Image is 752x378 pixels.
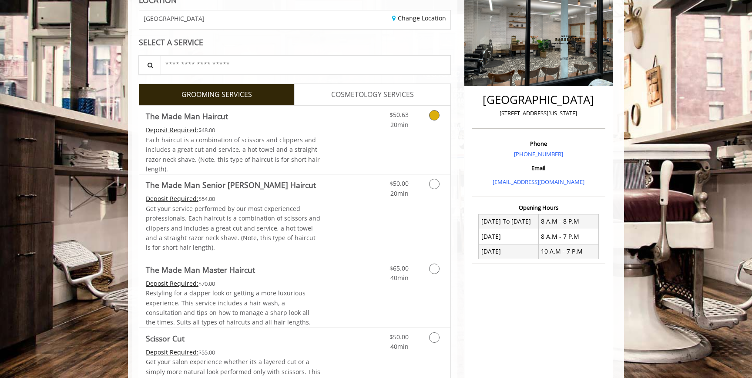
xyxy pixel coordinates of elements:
td: [DATE] [479,244,539,259]
button: Service Search [138,55,161,75]
span: 20min [390,189,409,197]
h3: Email [474,165,603,171]
span: Each haircut is a combination of scissors and clippers and includes a great cut and service, a ho... [146,136,320,173]
h2: [GEOGRAPHIC_DATA] [474,94,603,106]
span: $65.00 [389,264,409,272]
b: The Made Man Master Haircut [146,264,255,276]
div: $54.00 [146,194,321,204]
span: 40min [390,274,409,282]
span: 40min [390,342,409,351]
td: 8 A.M - 8 P.M [538,214,598,229]
span: COSMETOLOGY SERVICES [331,89,414,100]
span: Restyling for a dapper look or getting a more luxurious experience. This service includes a hair ... [146,289,311,326]
span: 20min [390,120,409,129]
span: [GEOGRAPHIC_DATA] [144,15,205,22]
a: Change Location [392,14,446,22]
span: $50.00 [389,333,409,341]
div: $55.00 [146,348,321,357]
div: $48.00 [146,125,321,135]
b: Scissor Cut [146,332,185,345]
td: [DATE] [479,229,539,244]
b: The Made Man Haircut [146,110,228,122]
h3: Opening Hours [472,204,605,211]
span: This service needs some Advance to be paid before we block your appointment [146,279,198,288]
a: [EMAIL_ADDRESS][DOMAIN_NAME] [493,178,584,186]
h3: Phone [474,140,603,147]
td: 8 A.M - 7 P.M [538,229,598,244]
span: $50.63 [389,110,409,119]
div: $70.00 [146,279,321,288]
div: SELECT A SERVICE [139,38,451,47]
td: [DATE] To [DATE] [479,214,539,229]
b: The Made Man Senior [PERSON_NAME] Haircut [146,179,316,191]
span: This service needs some Advance to be paid before we block your appointment [146,348,198,356]
span: This service needs some Advance to be paid before we block your appointment [146,194,198,203]
span: This service needs some Advance to be paid before we block your appointment [146,126,198,134]
span: GROOMING SERVICES [181,89,252,100]
a: [PHONE_NUMBER] [514,150,563,158]
span: $50.00 [389,179,409,187]
p: Get your service performed by our most experienced professionals. Each haircut is a combination o... [146,204,321,253]
td: 10 A.M - 7 P.M [538,244,598,259]
p: [STREET_ADDRESS][US_STATE] [474,109,603,118]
